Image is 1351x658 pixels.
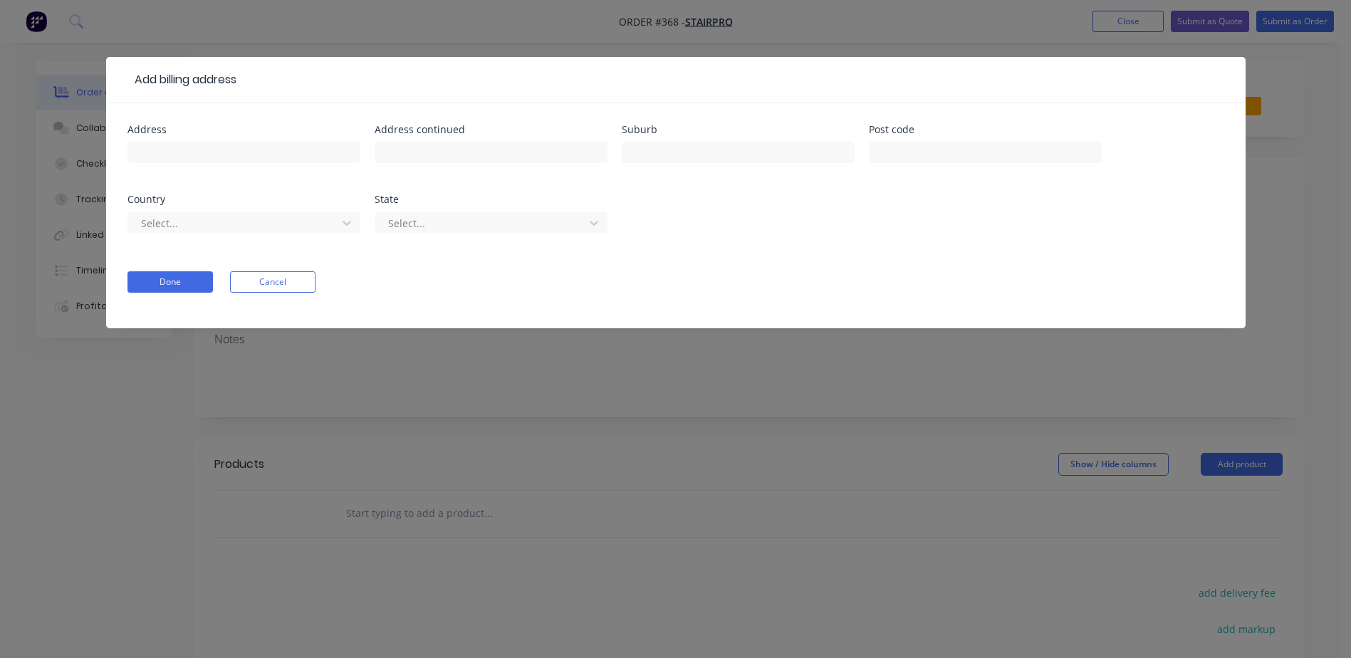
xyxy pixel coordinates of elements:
div: Address [127,125,360,135]
div: Suburb [622,125,855,135]
div: Add billing address [127,71,236,88]
button: Cancel [230,271,315,293]
button: Done [127,271,213,293]
div: State [375,194,607,204]
div: Country [127,194,360,204]
div: Address continued [375,125,607,135]
div: Post code [869,125,1102,135]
